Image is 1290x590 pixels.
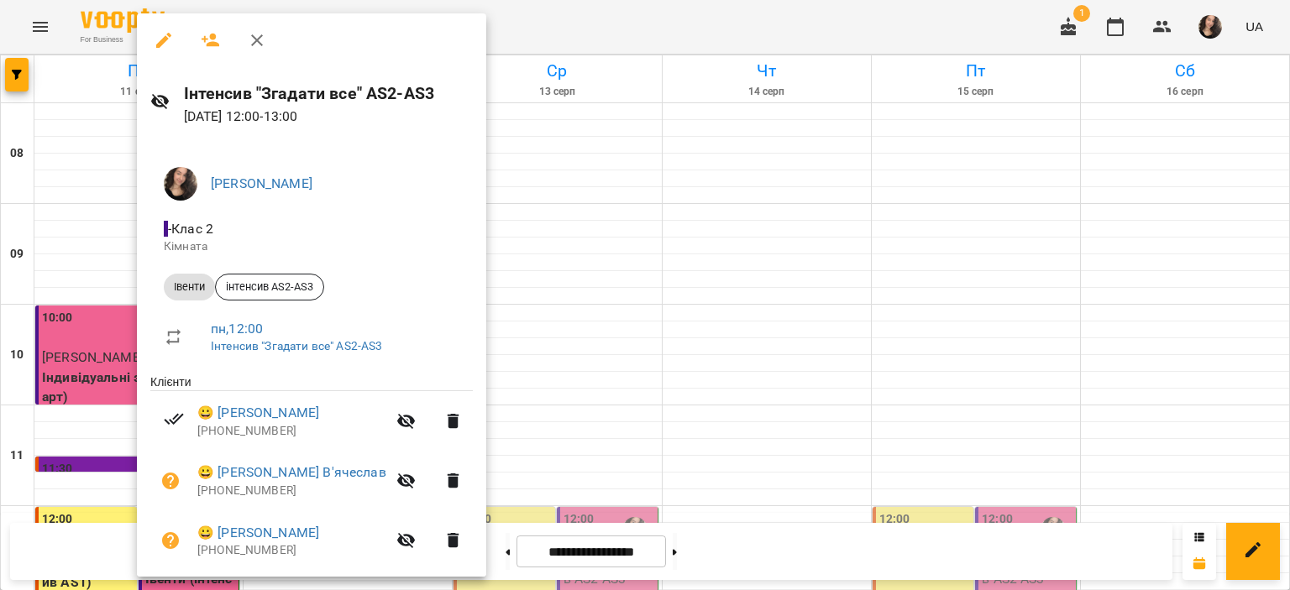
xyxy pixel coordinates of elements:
a: 😀 [PERSON_NAME] [197,403,319,423]
a: Інтенсив "Згадати все" AS2-AS3 [211,339,382,352]
div: інтенсив AS2-AS3 [215,274,324,300]
span: - Клас 2 [164,221,217,237]
button: Візит ще не сплачено. Додати оплату? [150,520,191,561]
a: пн , 12:00 [211,321,263,337]
p: [PHONE_NUMBER] [197,483,386,499]
img: af1f68b2e62f557a8ede8df23d2b6d50.jpg [164,167,197,201]
p: [PHONE_NUMBER] [197,423,386,440]
a: [PERSON_NAME] [211,175,312,191]
p: [PHONE_NUMBER] [197,542,386,559]
svg: Візит сплачено [164,409,184,429]
span: інтенсив AS2-AS3 [216,279,323,295]
span: Івенти [164,279,215,295]
a: 😀 [PERSON_NAME] В'ячеслав [197,462,386,483]
a: 😀 [PERSON_NAME] [197,523,319,543]
p: [DATE] 12:00 - 13:00 [184,107,474,127]
button: Візит ще не сплачено. Додати оплату? [150,461,191,501]
h6: Інтенсив "Згадати все" AS2-AS3 [184,81,474,107]
p: Кімната [164,238,459,255]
